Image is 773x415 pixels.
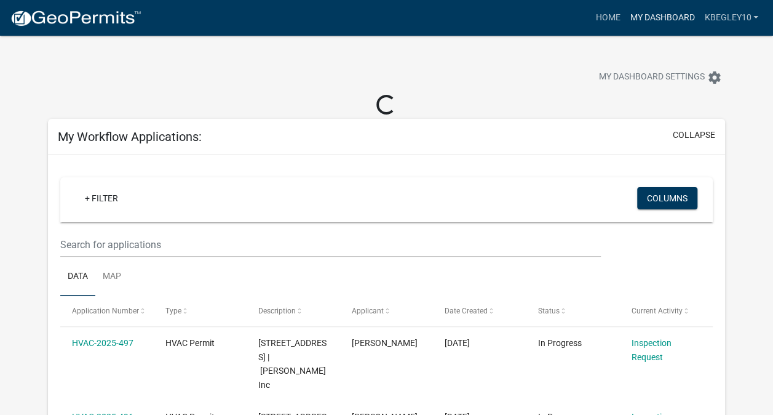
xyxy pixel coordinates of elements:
[526,296,620,326] datatable-header-cell: Status
[72,338,133,348] a: HVAC-2025-497
[340,296,434,326] datatable-header-cell: Applicant
[538,338,582,348] span: In Progress
[165,338,215,348] span: HVAC Permit
[445,338,470,348] span: 08/10/2025
[258,307,296,315] span: Description
[625,6,699,30] a: My Dashboard
[60,232,601,257] input: Search for applications
[631,307,682,315] span: Current Activity
[538,307,560,315] span: Status
[72,307,139,315] span: Application Number
[60,296,154,326] datatable-header-cell: Application Number
[637,187,697,209] button: Columns
[153,296,247,326] datatable-header-cell: Type
[699,6,763,30] a: kbegley10
[58,129,202,144] h5: My Workflow Applications:
[352,307,384,315] span: Applicant
[631,338,671,362] a: Inspection Request
[445,307,488,315] span: Date Created
[619,296,713,326] datatable-header-cell: Current Activity
[352,338,418,348] span: Khristopher Begley
[75,187,128,209] a: + Filter
[673,129,715,142] button: collapse
[165,307,181,315] span: Type
[247,296,340,326] datatable-header-cell: Description
[95,257,129,297] a: Map
[590,6,625,30] a: Home
[60,257,95,297] a: Data
[589,65,732,89] button: My Dashboard Settingssettings
[433,296,526,326] datatable-header-cell: Date Created
[258,338,327,390] span: HAILEY DRIVE 3482 Noah Trail Lot 12 | D.R Horton Inc
[707,70,722,85] i: settings
[599,70,705,85] span: My Dashboard Settings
